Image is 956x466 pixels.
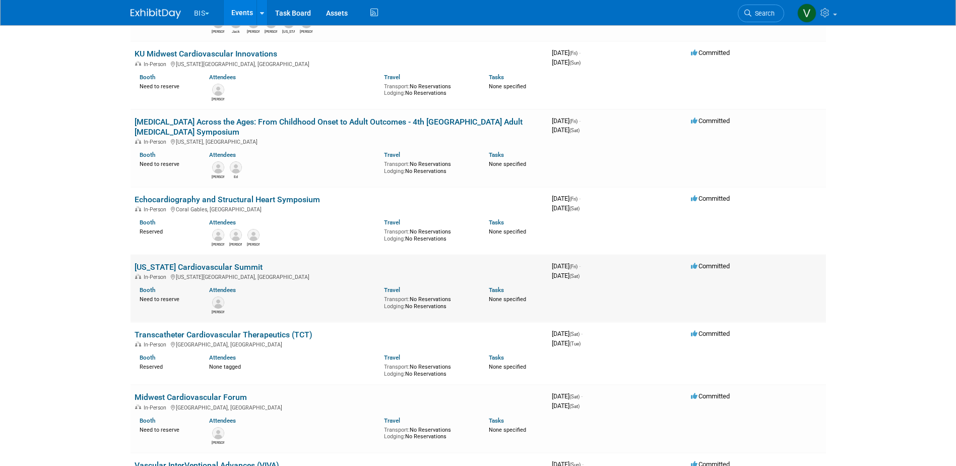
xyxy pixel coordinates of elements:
[135,272,544,280] div: [US_STATE][GEOGRAPHIC_DATA], [GEOGRAPHIC_DATA]
[579,195,581,202] span: -
[265,28,277,34] div: Krista Pummer
[489,364,526,370] span: None specified
[384,303,405,310] span: Lodging:
[300,28,312,34] div: Erica Ficzko
[489,219,504,226] a: Tasks
[569,273,580,279] span: (Sat)
[384,354,400,361] a: Travel
[384,364,410,370] span: Transport:
[212,309,224,315] div: Adam Spies
[552,117,581,125] span: [DATE]
[212,427,224,439] img: Kim Herring
[209,417,236,424] a: Attendees
[140,362,195,371] div: Reserved
[247,241,260,247] div: Chris Cigrand
[569,341,581,346] span: (Tue)
[282,28,295,34] div: Virginia Helm
[384,433,405,440] span: Lodging:
[489,296,526,303] span: None specified
[384,151,400,158] a: Travel
[229,173,242,180] div: Ed Joyce
[140,74,155,81] a: Booth
[489,151,504,158] a: Tasks
[489,161,526,167] span: None specified
[140,159,195,168] div: Need to reserve
[212,173,224,180] div: Kevin Ryan
[569,264,578,269] span: (Fri)
[552,59,581,66] span: [DATE]
[140,354,155,361] a: Booth
[135,117,523,137] a: [MEDICAL_DATA] Across the Ages: From Childhood Onset to Adult Outcomes - 4th [GEOGRAPHIC_DATA] Ad...
[569,128,580,133] span: (Sat)
[581,330,583,337] span: -
[131,9,181,19] img: ExhibitDay
[144,139,169,145] span: In-Person
[569,60,581,66] span: (Sun)
[384,168,405,174] span: Lodging:
[247,229,260,241] img: Chris Cigrand
[140,425,195,434] div: Need to reserve
[229,241,242,247] div: Trevor Thomas
[384,427,410,433] span: Transport:
[209,354,236,361] a: Attendees
[797,4,816,23] img: Valerie Shively
[384,286,400,294] a: Travel
[209,151,236,158] a: Attendees
[691,49,730,56] span: Committed
[384,362,474,377] div: No Reservations No Reservations
[140,151,155,158] a: Booth
[209,286,236,294] a: Attendees
[569,394,580,399] span: (Sat)
[569,206,580,211] span: (Sat)
[489,354,504,361] a: Tasks
[135,341,141,346] img: In-Person Event
[135,403,544,411] div: [GEOGRAPHIC_DATA], [GEOGRAPHIC_DATA]
[384,219,400,226] a: Travel
[489,228,526,235] span: None specified
[489,74,504,81] a: Tasks
[212,28,224,34] div: Adam Spies
[135,262,263,272] a: [US_STATE] Cardiovascular Summit
[552,262,581,270] span: [DATE]
[229,28,242,34] div: Jack Griffin
[144,404,169,411] span: In-Person
[691,195,730,202] span: Committed
[212,439,224,445] div: Kim Herring
[489,286,504,294] a: Tasks
[751,10,775,17] span: Search
[489,427,526,433] span: None specified
[384,425,474,440] div: No Reservations No Reservations
[144,206,169,213] span: In-Person
[135,205,544,213] div: Coral Gables, [GEOGRAPHIC_DATA]
[140,81,195,90] div: Need to reserve
[489,83,526,90] span: None specified
[135,274,141,279] img: In-Person Event
[144,341,169,348] span: In-Person
[384,236,405,242] span: Lodging:
[569,119,578,124] span: (Fri)
[212,241,224,247] div: Rob Rupel
[489,417,504,424] a: Tasks
[212,161,224,173] img: Kevin Ryan
[579,49,581,56] span: -
[552,330,583,337] span: [DATE]
[579,117,581,125] span: -
[384,226,474,242] div: No Reservations No Reservations
[569,196,578,202] span: (Fri)
[135,61,141,66] img: In-Person Event
[691,392,730,400] span: Committed
[738,5,784,22] a: Search
[230,229,242,241] img: Trevor Thomas
[135,330,312,339] a: Transcatheter Cardiovascular Therapeutics (TCT)
[135,206,141,211] img: In-Person Event
[552,392,583,400] span: [DATE]
[552,402,580,410] span: [DATE]
[581,392,583,400] span: -
[384,371,405,377] span: Lodging:
[552,126,580,134] span: [DATE]
[212,297,224,309] img: Adam Spies
[569,403,580,409] span: (Sat)
[212,96,224,102] div: Adam Spies
[691,262,730,270] span: Committed
[135,340,544,348] div: [GEOGRAPHIC_DATA], [GEOGRAPHIC_DATA]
